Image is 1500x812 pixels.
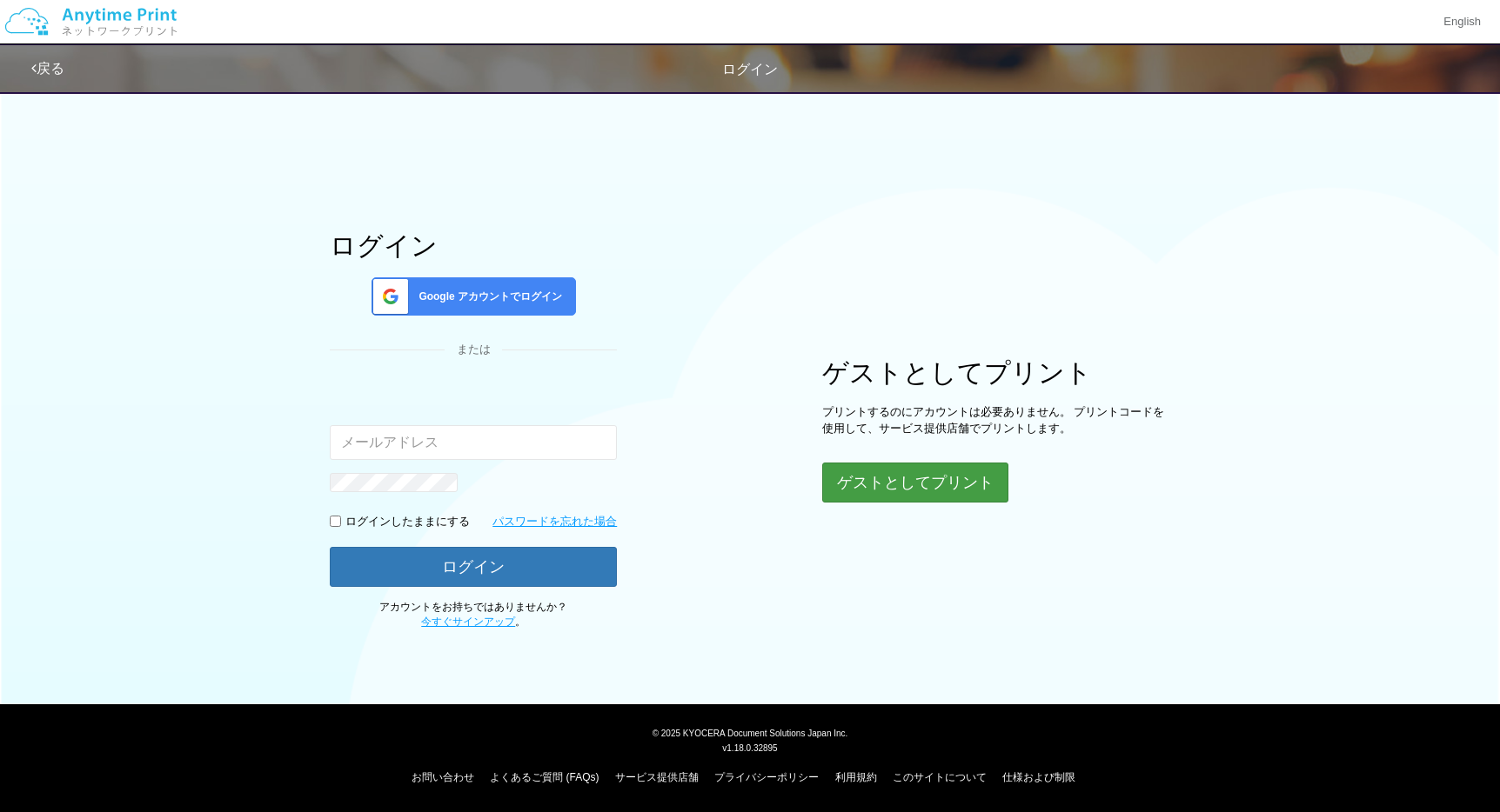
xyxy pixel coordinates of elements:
[330,600,617,629] p: アカウントをお持ちではありませんか？
[822,358,1170,387] h1: ゲストとしてプリント
[893,771,987,783] a: このサイトについて
[490,771,599,783] a: よくあるご質問 (FAQs)
[31,61,64,76] a: 戻る
[835,771,877,783] a: 利用規約
[345,514,470,530] p: ログインしたままにする
[330,342,617,358] div: または
[714,771,819,783] a: プライバシーポリシー
[492,514,617,530] a: パスワードを忘れた場合
[330,425,617,460] input: メールアドレス
[412,290,562,304] span: Google アカウントでログイン
[615,771,699,783] a: サービス提供店舗
[330,547,617,587] button: ログイン
[722,742,777,753] span: v1.18.0.32895
[653,727,848,738] span: © 2025 KYOCERA Document Solutions Japan Inc.
[822,404,1170,436] p: プリントするのにアカウントは必要ありません。 プリントコードを使用して、サービス提供店舗でプリントします。
[421,616,515,628] a: 今すぐサインアップ
[412,771,474,783] a: お問い合わせ
[722,62,778,77] span: ログイン
[822,463,1008,503] button: ゲストとしてプリント
[1002,771,1075,783] a: 仕様および制限
[421,616,526,628] span: 。
[330,231,617,260] h1: ログイン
